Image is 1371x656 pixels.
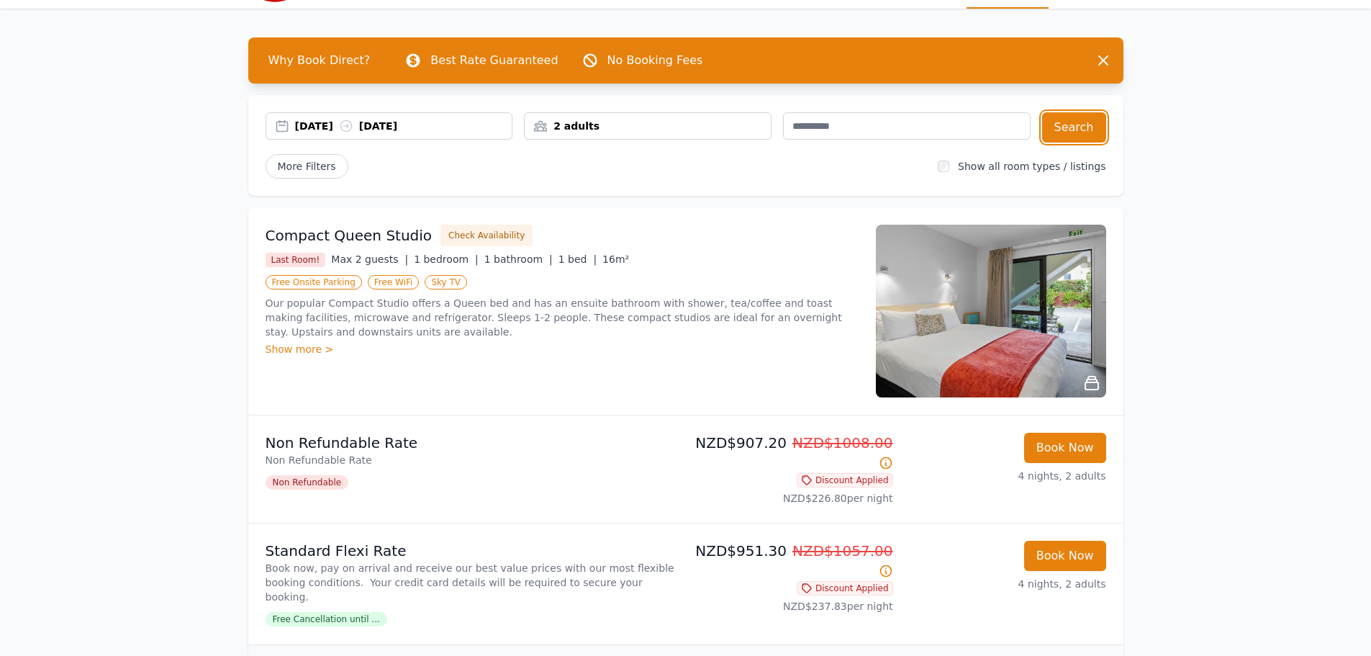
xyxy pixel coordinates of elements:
span: Discount Applied [797,473,893,487]
span: Discount Applied [797,581,893,596]
span: Free Cancellation until ... [266,612,387,626]
span: Sky TV [425,275,467,289]
p: Standard Flexi Rate [266,541,680,561]
span: Max 2 guests | [331,253,408,265]
span: Free WiFi [368,275,420,289]
p: Our popular Compact Studio offers a Queen bed and has an ensuite bathroom with shower, tea/coffee... [266,296,859,339]
span: NZD$1057.00 [792,542,893,560]
button: Search [1042,112,1106,143]
p: NZD$237.83 per night [692,599,893,614]
p: No Booking Fees [607,52,703,69]
span: 1 bedroom | [414,253,479,265]
button: Book Now [1024,433,1106,463]
div: 2 adults [525,119,771,133]
p: Non Refundable Rate [266,453,680,467]
button: Book Now [1024,541,1106,571]
p: NZD$226.80 per night [692,491,893,506]
div: [DATE] [DATE] [295,119,512,133]
span: Why Book Direct? [257,46,382,75]
span: Last Room! [266,253,326,267]
p: Non Refundable Rate [266,433,680,453]
p: NZD$951.30 [692,541,893,581]
span: 16m² [602,253,629,265]
p: Book now, pay on arrival and receive our best value prices with our most flexible booking conditi... [266,561,680,604]
button: Check Availability [440,225,533,246]
p: NZD$907.20 [692,433,893,473]
span: 1 bed | [558,253,597,265]
p: Best Rate Guaranteed [430,52,558,69]
span: Free Onsite Parking [266,275,362,289]
span: 1 bathroom | [484,253,553,265]
span: Non Refundable [266,475,349,490]
div: Show more > [266,342,859,356]
span: More Filters [266,154,348,179]
p: 4 nights, 2 adults [905,577,1106,591]
h3: Compact Queen Studio [266,225,433,246]
p: 4 nights, 2 adults [905,469,1106,483]
span: NZD$1008.00 [792,434,893,451]
label: Show all room types / listings [958,161,1105,172]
